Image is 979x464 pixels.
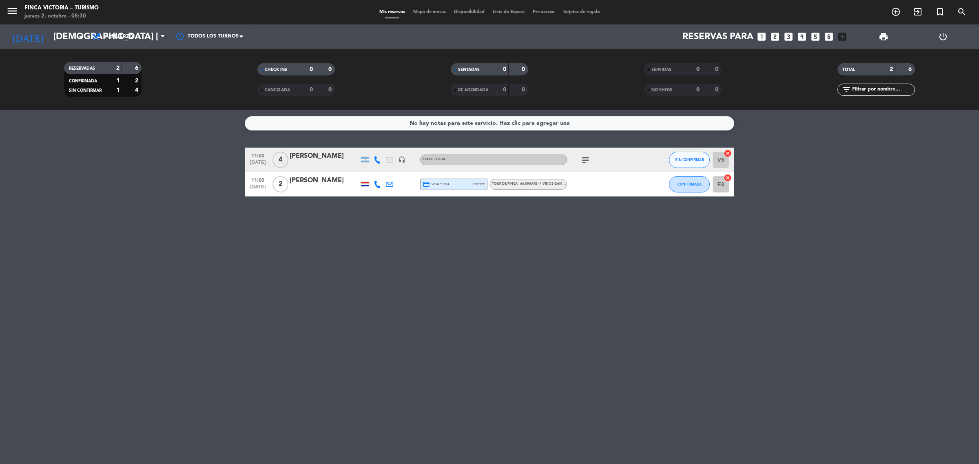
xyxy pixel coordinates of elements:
[24,12,99,20] div: jueves 2. octubre - 08:30
[409,10,450,14] span: Mapa de mesas
[669,152,710,168] button: SIN CONFIRMAR
[116,65,120,71] strong: 2
[908,66,913,72] strong: 6
[328,66,333,72] strong: 0
[651,88,672,92] span: NO SHOW
[310,66,313,72] strong: 0
[724,149,732,157] i: cancel
[272,176,288,192] span: 2
[522,87,527,93] strong: 0
[135,78,140,84] strong: 2
[272,152,288,168] span: 4
[492,182,657,186] span: TOUR DE FINCA - 66.000ARS (4 vinos gama media y alta, orgánicos y naturales sin madera)
[6,5,18,17] i: menu
[696,66,700,72] strong: 0
[957,7,967,17] i: search
[489,10,529,14] span: Lista de Espera
[473,181,485,187] span: stripe
[6,5,18,20] button: menu
[715,66,720,72] strong: 0
[248,175,268,184] span: 11:00
[423,181,449,188] span: visa * 1394
[724,174,732,182] i: cancel
[770,31,780,42] i: looks_two
[116,78,120,84] strong: 1
[458,88,488,92] span: RE AGENDADA
[310,87,313,93] strong: 0
[328,87,333,93] strong: 0
[458,68,480,72] span: SENTADAS
[135,65,140,71] strong: 6
[913,7,923,17] i: exit_to_app
[890,66,893,72] strong: 2
[682,32,753,42] span: Reservas para
[938,32,948,42] i: power_settings_new
[529,10,559,14] span: Pre-acceso
[248,160,268,169] span: [DATE]
[265,68,287,72] span: CHECK INS
[503,87,506,93] strong: 0
[756,31,767,42] i: looks_one
[375,10,409,14] span: Mis reservas
[675,157,704,162] span: SIN CONFIRMAR
[290,151,359,161] div: [PERSON_NAME]
[837,31,848,42] i: add_box
[783,31,794,42] i: looks_3
[879,32,888,42] span: print
[678,182,702,186] span: CONFIRMADA
[891,7,901,17] i: add_circle_outline
[105,34,133,40] span: Almuerzo
[559,10,604,14] span: Tarjetas de regalo
[842,68,855,72] span: TOTAL
[935,7,945,17] i: turned_in_not
[76,32,86,42] i: arrow_drop_down
[24,4,99,12] div: FINCA VICTORIA – TURISMO
[6,28,49,46] i: [DATE]
[116,87,120,93] strong: 1
[410,119,570,128] div: No hay notas para este servicio. Haz clic para agregar una
[851,85,915,94] input: Filtrar por nombre...
[69,79,97,83] span: CONFIRMADA
[503,66,506,72] strong: 0
[423,158,445,161] span: STAFF - VISITA
[669,176,710,192] button: CONFIRMADA
[423,181,430,188] i: credit_card
[398,156,405,164] i: headset_mic
[248,184,268,194] span: [DATE]
[522,66,527,72] strong: 0
[810,31,821,42] i: looks_5
[842,85,851,95] i: filter_list
[913,24,973,49] div: LOG OUT
[715,87,720,93] strong: 0
[265,88,290,92] span: CANCELADA
[797,31,807,42] i: looks_4
[69,88,102,93] span: SIN CONFIRMAR
[696,87,700,93] strong: 0
[651,68,671,72] span: SERVIDAS
[824,31,834,42] i: looks_6
[69,66,95,71] span: RESERVADAS
[248,150,268,160] span: 11:00
[135,87,140,93] strong: 4
[450,10,489,14] span: Disponibilidad
[290,175,359,186] div: [PERSON_NAME]
[580,155,590,165] i: subject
